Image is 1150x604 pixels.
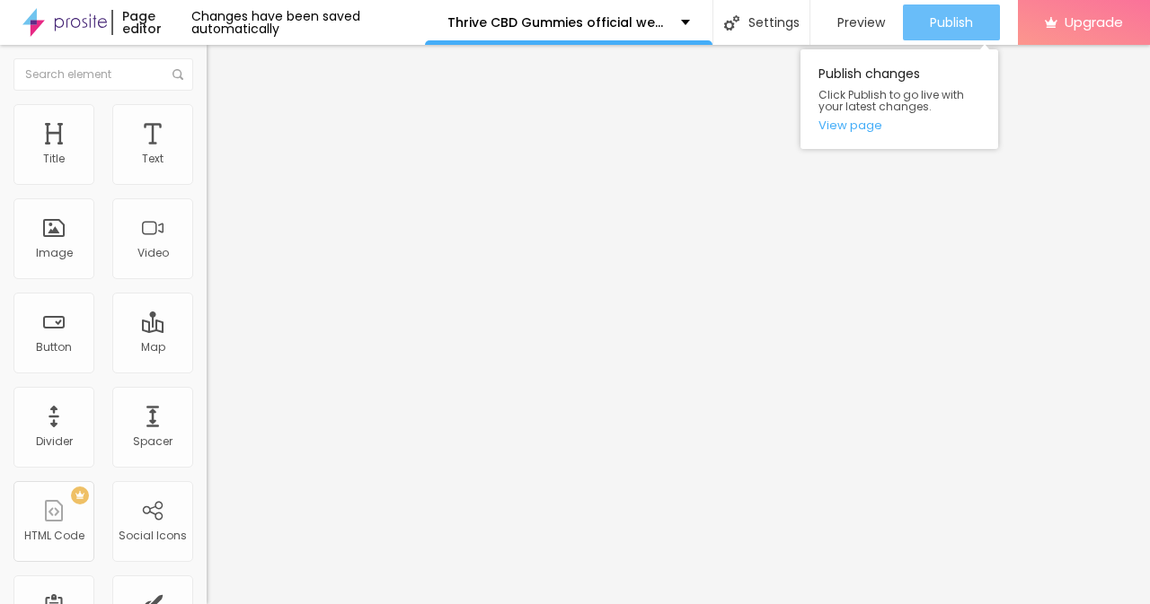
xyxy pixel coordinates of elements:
[36,247,73,259] div: Image
[903,4,1000,40] button: Publish
[43,153,65,165] div: Title
[36,341,72,354] div: Button
[207,45,1150,604] iframe: Editor
[133,435,172,448] div: Spacer
[137,247,169,259] div: Video
[191,10,425,35] div: Changes have been saved automatically
[810,4,903,40] button: Preview
[930,15,973,30] span: Publish
[36,435,73,448] div: Divider
[801,49,998,149] div: Publish changes
[13,58,193,91] input: Search element
[24,530,84,542] div: HTML Code
[141,341,165,354] div: Map
[142,153,164,165] div: Text
[111,10,190,35] div: Page editor
[172,69,183,80] img: Icone
[724,15,739,31] img: Icone
[447,16,668,29] p: Thrive CBD Gummies official website
[1065,14,1123,30] span: Upgrade
[837,15,885,30] span: Preview
[119,530,187,542] div: Social Icons
[818,89,980,112] span: Click Publish to go live with your latest changes.
[818,119,980,131] a: View page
